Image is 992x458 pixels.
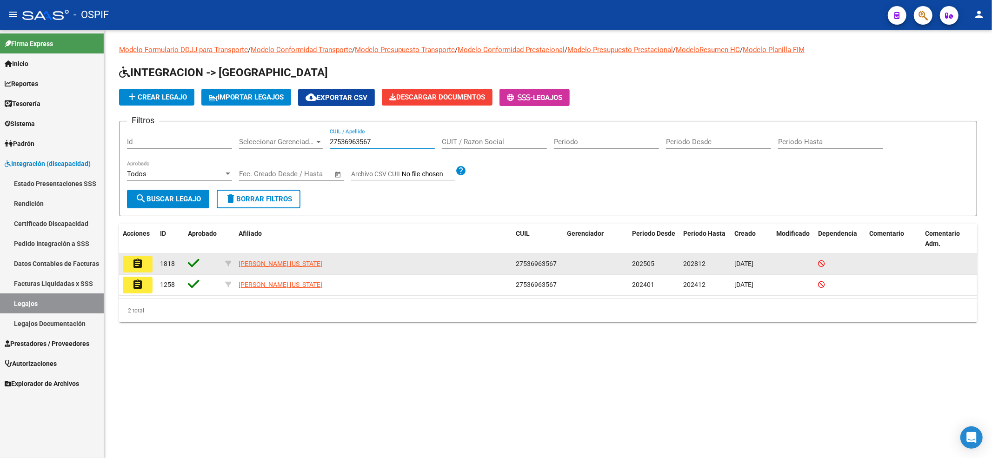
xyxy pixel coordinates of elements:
datatable-header-cell: ID [156,224,184,254]
button: Descargar Documentos [382,89,493,106]
span: Reportes [5,79,38,89]
span: 27536963567 [516,281,557,288]
button: Buscar Legajo [127,190,209,208]
mat-icon: help [455,165,466,176]
mat-icon: assignment [132,279,143,290]
mat-icon: assignment [132,258,143,269]
span: Gerenciador [567,230,604,237]
div: / / / / / / [119,45,977,322]
span: Integración (discapacidad) [5,159,91,169]
span: Comentario [869,230,904,237]
button: Exportar CSV [298,89,375,106]
span: Descargar Documentos [389,93,485,101]
span: 202412 [683,281,706,288]
a: ModeloResumen HC [676,46,740,54]
span: Firma Express [5,39,53,49]
span: Aprobado [188,230,217,237]
mat-icon: person [973,9,985,20]
span: - OSPIF [73,5,109,25]
span: Inicio [5,59,28,69]
a: Modelo Presupuesto Transporte [355,46,455,54]
span: Archivo CSV CUIL [351,170,402,178]
span: Legajos [533,93,562,102]
span: 1258 [160,281,175,288]
span: Periodo Desde [632,230,675,237]
span: Dependencia [818,230,857,237]
span: Exportar CSV [306,93,367,102]
mat-icon: delete [225,193,236,204]
span: Modificado [776,230,810,237]
span: Borrar Filtros [225,195,292,203]
mat-icon: cloud_download [306,92,317,103]
a: Modelo Formulario DDJJ para Transporte [119,46,248,54]
datatable-header-cell: Dependencia [814,224,866,254]
mat-icon: search [135,193,146,204]
datatable-header-cell: Aprobado [184,224,221,254]
input: Archivo CSV CUIL [402,170,455,179]
span: Comentario Adm. [925,230,960,248]
a: Modelo Planilla FIM [743,46,805,54]
span: Sistema [5,119,35,129]
datatable-header-cell: Periodo Desde [628,224,679,254]
span: Acciones [123,230,150,237]
span: Buscar Legajo [135,195,201,203]
span: [DATE] [734,260,753,267]
span: Crear Legajo [126,93,187,101]
span: ID [160,230,166,237]
input: Fecha inicio [239,170,277,178]
datatable-header-cell: Comentario [866,224,921,254]
datatable-header-cell: Acciones [119,224,156,254]
button: IMPORTAR LEGAJOS [201,89,291,106]
span: Afiliado [239,230,262,237]
span: INTEGRACION -> [GEOGRAPHIC_DATA] [119,66,328,79]
span: Padrón [5,139,34,149]
mat-icon: menu [7,9,19,20]
datatable-header-cell: Modificado [772,224,814,254]
span: IMPORTAR LEGAJOS [209,93,284,101]
datatable-header-cell: Gerenciador [563,224,628,254]
span: Seleccionar Gerenciador [239,138,314,146]
span: - [507,93,533,102]
datatable-header-cell: Creado [731,224,772,254]
span: CUIL [516,230,530,237]
a: Modelo Presupuesto Prestacional [567,46,673,54]
span: 202812 [683,260,706,267]
datatable-header-cell: Afiliado [235,224,512,254]
a: Modelo Conformidad Prestacional [458,46,565,54]
span: [DATE] [734,281,753,288]
button: Borrar Filtros [217,190,300,208]
span: 27536963567 [516,260,557,267]
span: Tesorería [5,99,40,109]
span: [PERSON_NAME] [US_STATE] [239,281,322,288]
span: 202401 [632,281,654,288]
button: Open calendar [333,169,344,180]
button: -Legajos [499,89,570,106]
span: Explorador de Archivos [5,378,79,389]
span: Periodo Hasta [683,230,726,237]
datatable-header-cell: Periodo Hasta [679,224,731,254]
div: 2 total [119,299,977,322]
span: Prestadores / Proveedores [5,339,89,349]
span: 1818 [160,260,175,267]
datatable-header-cell: Comentario Adm. [921,224,977,254]
input: Fecha fin [285,170,330,178]
mat-icon: add [126,91,138,102]
h3: Filtros [127,114,159,127]
span: Autorizaciones [5,358,57,369]
div: Open Intercom Messenger [960,426,983,449]
span: Creado [734,230,756,237]
a: Modelo Conformidad Transporte [251,46,352,54]
datatable-header-cell: CUIL [512,224,563,254]
span: [PERSON_NAME] [US_STATE] [239,260,322,267]
span: 202505 [632,260,654,267]
span: Todos [127,170,146,178]
button: Crear Legajo [119,89,194,106]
